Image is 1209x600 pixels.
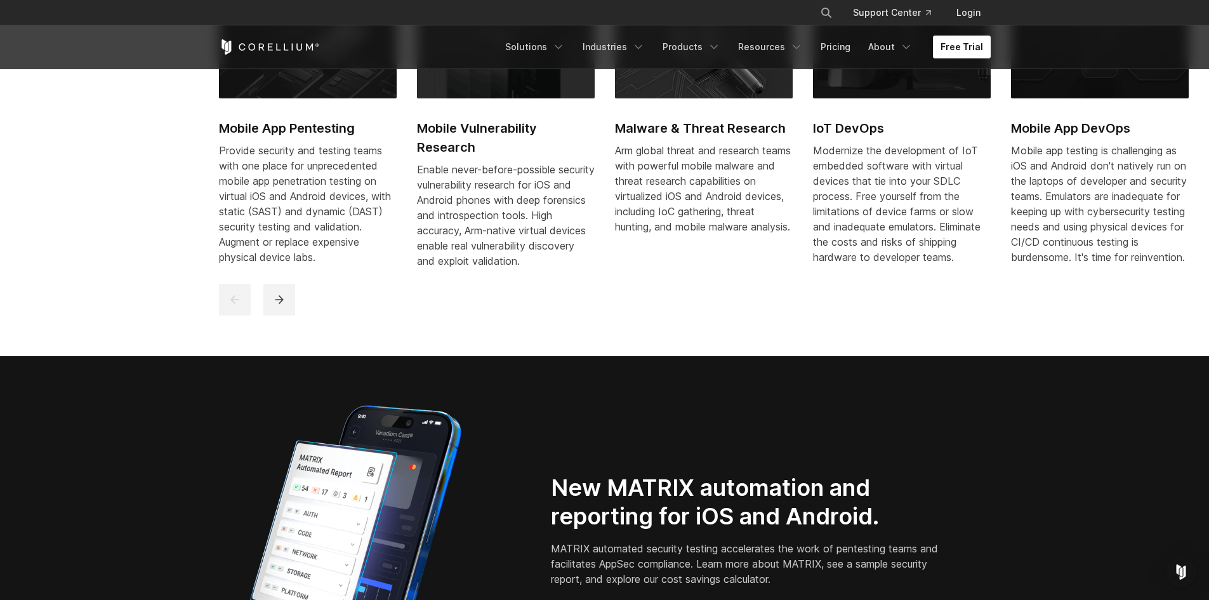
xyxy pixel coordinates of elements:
[615,143,793,234] div: Arm global threat and research teams with powerful mobile malware and threat research capabilitie...
[805,1,991,24] div: Navigation Menu
[498,36,572,58] a: Solutions
[417,162,595,269] div: Enable never-before-possible security vulnerability research for iOS and Android phones with deep...
[417,119,595,157] h2: Mobile Vulnerability Research
[219,284,251,316] button: previous
[219,119,397,138] h2: Mobile App Pentesting
[551,541,942,587] p: MATRIX automated security testing accelerates the work of pentesting teams and facilitates AppSec...
[219,143,397,265] div: Provide security and testing teams with one place for unprecedented mobile app penetration testin...
[263,284,295,316] button: next
[219,39,320,55] a: Corellium Home
[551,474,942,531] h2: New MATRIX automation and reporting for iOS and Android.
[813,119,991,138] h2: IoT DevOps
[730,36,810,58] a: Resources
[813,36,858,58] a: Pricing
[815,1,838,24] button: Search
[843,1,941,24] a: Support Center
[1011,143,1189,265] div: Mobile app testing is challenging as iOS and Android don't natively run on the laptops of develop...
[946,1,991,24] a: Login
[575,36,652,58] a: Industries
[498,36,991,58] div: Navigation Menu
[933,36,991,58] a: Free Trial
[813,143,991,265] div: Modernize the development of IoT embedded software with virtual devices that tie into your SDLC p...
[655,36,728,58] a: Products
[1011,119,1189,138] h2: Mobile App DevOps
[615,119,793,138] h2: Malware & Threat Research
[1166,557,1196,587] div: Open Intercom Messenger
[861,36,920,58] a: About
